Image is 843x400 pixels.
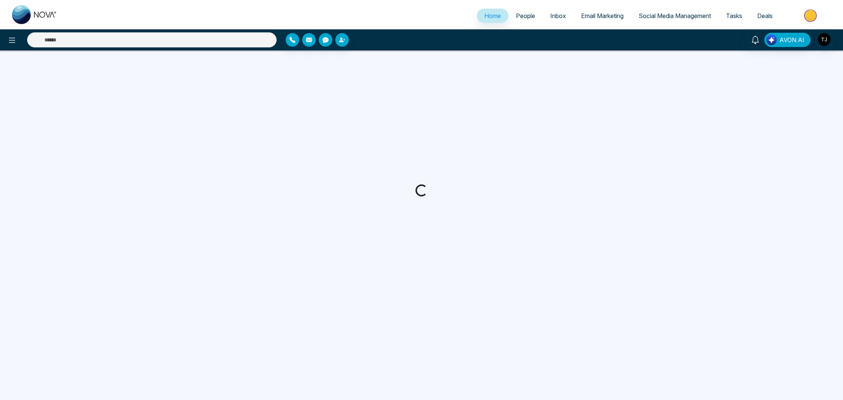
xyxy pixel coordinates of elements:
a: Home [477,9,508,23]
a: Social Media Management [631,9,718,23]
span: AVON AI [779,35,804,44]
span: Deals [757,12,773,20]
span: People [516,12,535,20]
button: AVON AI [764,33,811,47]
a: Tasks [718,9,750,23]
span: Email Marketing [581,12,624,20]
a: Inbox [543,9,574,23]
span: Tasks [726,12,742,20]
img: Lead Flow [766,35,777,45]
a: Deals [750,9,780,23]
img: User Avatar [818,33,831,46]
span: Inbox [550,12,566,20]
img: Market-place.gif [784,7,838,24]
a: People [508,9,543,23]
a: Email Marketing [574,9,631,23]
span: Social Media Management [639,12,711,20]
img: Nova CRM Logo [12,5,57,24]
span: Home [484,12,501,20]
